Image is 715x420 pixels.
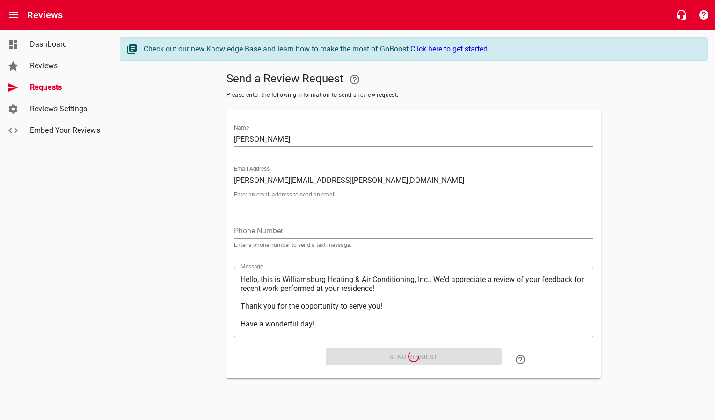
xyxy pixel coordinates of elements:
p: Enter a phone number to send a text message. [234,242,593,248]
span: Reviews [30,60,101,72]
h5: Send a Review Request [226,68,601,91]
p: Enter an email address to send an email. [234,192,593,197]
textarea: Hello, this is Williamsburg Heating & Air Conditioning, Inc.. We'd appreciate a review of your fe... [241,275,587,328]
button: Support Portal [693,4,715,26]
div: Check out our new Knowledge Base and learn how to make the most of GoBoost. [144,43,698,55]
span: Dashboard [30,39,101,50]
button: Live Chat [670,4,693,26]
label: Email Address [234,166,270,172]
label: Name [234,125,249,130]
span: Requests [30,82,101,93]
span: Please enter the following information to send a review request. [226,91,601,100]
button: Open drawer [2,4,25,26]
a: Learn how to "Send a Review Request" [509,348,532,371]
span: Embed Your Reviews [30,125,101,136]
span: Reviews Settings [30,103,101,115]
a: Click here to get started. [410,44,489,53]
h6: Reviews [27,7,63,22]
a: Your Google or Facebook account must be connected to "Send a Review Request" [343,68,366,91]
